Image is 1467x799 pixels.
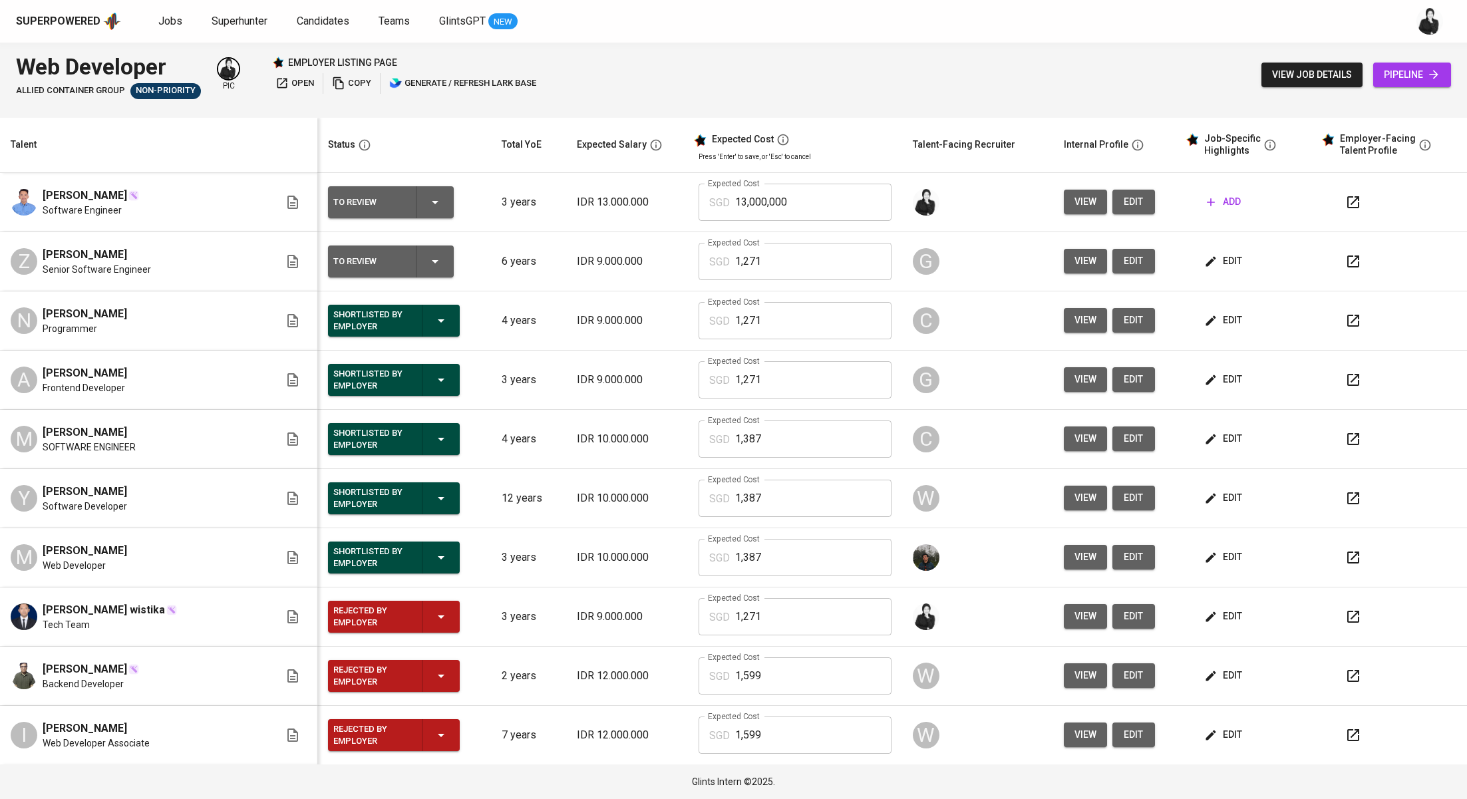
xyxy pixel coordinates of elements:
span: edit [1207,726,1242,743]
span: edit [1207,549,1242,565]
span: [PERSON_NAME] [43,424,127,440]
button: edit [1112,308,1155,333]
span: view [1074,371,1096,388]
img: pradipta wistika [11,603,37,630]
span: Tech Team [43,618,90,631]
span: edit [1207,490,1242,506]
button: Rejected by Employer [328,719,460,751]
button: view [1064,249,1107,273]
button: Shortlisted by Employer [328,482,460,514]
p: SGD [709,550,730,566]
span: edit [1123,253,1144,269]
span: Programmer [43,322,97,335]
p: IDR 9.000.000 [577,313,677,329]
button: copy [329,73,375,94]
p: IDR 12.000.000 [577,668,677,684]
span: view job details [1272,67,1352,83]
div: Shortlisted by Employer [333,306,411,335]
button: lark generate / refresh lark base [386,73,540,94]
span: view [1074,312,1096,329]
div: Rejected by Employer [333,720,411,750]
button: edit [1202,249,1247,273]
img: magic_wand.svg [128,664,139,675]
div: Talent [11,136,37,153]
span: generate / refresh lark base [389,76,536,91]
button: To Review [328,245,454,277]
button: Shortlisted by Employer [328,364,460,396]
div: Pending Client’s Feedback, Sufficient Talents in Pipeline [130,83,201,99]
span: Frontend Developer [43,381,125,395]
button: edit [1112,722,1155,747]
span: SOFTWARE ENGINEER [43,440,136,454]
div: W [913,663,939,689]
button: Rejected by Employer [328,660,460,692]
div: G [913,248,939,275]
span: edit [1123,312,1144,329]
span: view [1074,608,1096,625]
button: Rejected by Employer [328,601,460,633]
img: magic_wand.svg [166,605,177,615]
button: edit [1112,545,1155,569]
span: [PERSON_NAME] wistika [43,602,165,618]
p: Press 'Enter' to save, or 'Esc' to cancel [699,152,892,162]
a: edit [1112,426,1155,451]
button: view [1064,486,1107,510]
p: 12 years [502,490,556,506]
div: G [913,367,939,393]
div: N [11,307,37,334]
img: medwi@glints.com [913,603,939,630]
div: C [913,307,939,334]
span: edit [1207,253,1242,269]
a: pipeline [1373,63,1451,87]
img: Ardy Putra [11,189,37,216]
img: glints_star.svg [1321,133,1335,146]
div: W [913,722,939,748]
p: 2 years [502,668,556,684]
span: Senior Software Engineer [43,263,151,276]
button: edit [1202,426,1247,451]
img: glints_star.svg [693,134,707,147]
span: [PERSON_NAME] [43,484,127,500]
p: 3 years [502,609,556,625]
span: edit [1207,608,1242,625]
div: Y [11,485,37,512]
div: Shortlisted by Employer [333,484,411,513]
span: Non-Priority [130,84,201,97]
div: To Review [333,194,405,211]
div: Employer-Facing Talent Profile [1340,133,1416,156]
button: view [1064,367,1107,392]
a: Teams [379,13,412,30]
span: [PERSON_NAME] [43,543,127,559]
img: app logo [103,11,121,31]
img: medwi@glints.com [913,189,939,216]
a: Jobs [158,13,185,30]
span: NEW [488,15,518,29]
button: edit [1112,190,1155,214]
p: SGD [709,373,730,389]
p: 3 years [502,194,556,210]
img: Glints Star [272,57,284,69]
button: To Review [328,186,454,218]
div: I [11,722,37,748]
span: Superhunter [212,15,267,27]
div: Internal Profile [1064,136,1128,153]
span: edit [1123,608,1144,625]
div: M [11,544,37,571]
p: employer listing page [288,56,397,69]
p: SGD [709,669,730,685]
span: edit [1207,667,1242,684]
button: edit [1112,604,1155,629]
img: lark [389,77,403,90]
p: IDR 10.000.000 [577,550,677,565]
button: edit [1202,486,1247,510]
img: medwi@glints.com [1416,8,1443,35]
button: edit [1202,722,1247,747]
span: pipeline [1384,67,1440,83]
p: SGD [709,432,730,448]
button: open [272,73,317,94]
button: Shortlisted by Employer [328,542,460,573]
span: GlintsGPT [439,15,486,27]
p: 3 years [502,372,556,388]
